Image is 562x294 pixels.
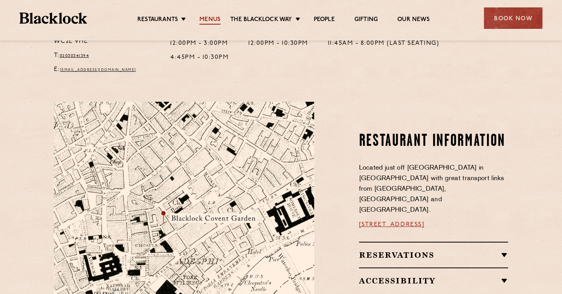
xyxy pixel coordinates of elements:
h2: Reservations [359,250,509,260]
p: 12:00pm - 3:00pm [170,39,229,49]
a: Restaurants [137,16,178,25]
a: Gifting [354,16,378,25]
p: E: [54,65,159,75]
a: 02030341394 [60,53,89,58]
a: Our News [397,16,430,25]
a: People [314,16,335,25]
h2: Accessibility [359,276,509,285]
a: [EMAIL_ADDRESS][DOMAIN_NAME] [60,68,136,72]
img: BL_Textured_Logo-footer-cropped.svg [20,12,87,24]
a: [STREET_ADDRESS] [359,221,425,228]
h2: Restaurant information [359,132,509,151]
div: Book Now [484,7,542,29]
p: 11:45am - 8:00pm (Last Seating) [328,39,439,49]
a: The Blacklock Way [230,16,292,25]
p: 12:00pm - 10:30pm [248,39,308,49]
a: Menus [199,16,221,25]
p: 4:45pm - 10:30pm [170,53,229,63]
p: T: [54,51,159,61]
span: Located just off [GEOGRAPHIC_DATA] in [GEOGRAPHIC_DATA] with great transport links from [GEOGRAPH... [359,165,504,213]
